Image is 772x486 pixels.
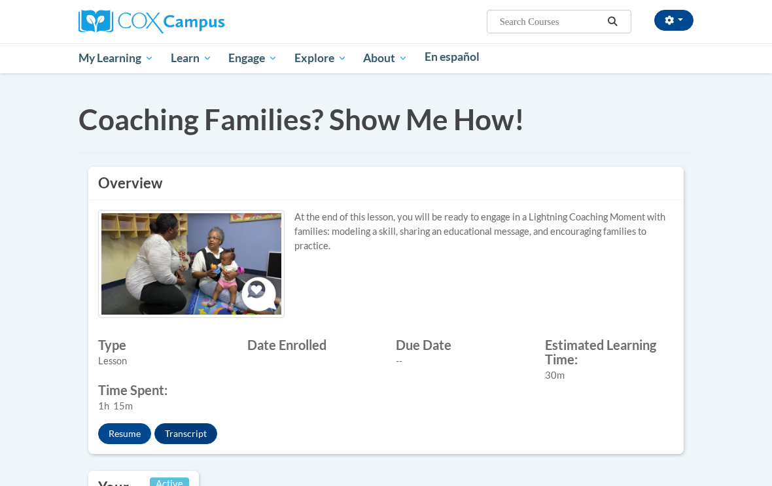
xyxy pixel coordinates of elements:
[98,210,285,318] img: Course logo image
[286,43,355,73] a: Explore
[98,354,228,368] div: Lesson
[603,14,623,29] button: Search
[98,383,228,397] label: Time Spent:
[545,338,675,366] label: Estimated Learning Time:
[98,423,151,444] button: Resume
[98,210,674,253] p: At the end of this lesson, you will be ready to engage in a Lightning Coaching Moment with famili...
[79,50,154,66] span: My Learning
[79,102,525,136] span: Coaching Families? Show Me How!
[154,423,217,444] button: Transcript
[396,338,525,352] label: Due Date
[220,43,286,73] a: Engage
[363,50,408,66] span: About
[294,50,347,66] span: Explore
[162,43,220,73] a: Learn
[425,50,480,63] span: En español
[499,14,603,29] input: Search Courses
[171,50,212,66] span: Learn
[228,50,277,66] span: Engage
[247,338,377,352] label: Date Enrolled
[654,10,693,31] button: Account Settings
[98,173,674,194] h3: Overview
[79,15,224,26] a: Cox Campus
[607,17,619,27] i: 
[355,43,417,73] a: About
[416,43,488,71] a: En español
[396,354,525,368] div: --
[98,399,228,413] div: 1h 15m
[545,368,675,383] div: 30m
[70,43,162,73] a: My Learning
[98,338,228,352] label: Type
[69,43,703,73] div: Main menu
[79,10,224,33] img: Cox Campus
